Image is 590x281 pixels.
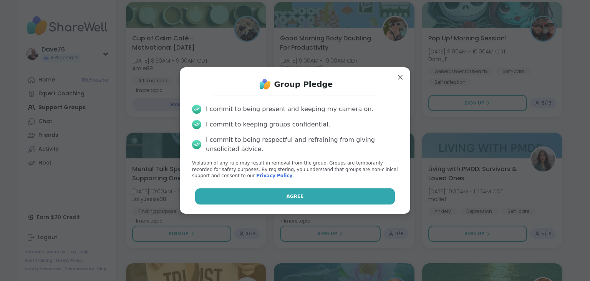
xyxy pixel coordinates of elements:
h1: Group Pledge [274,79,333,90]
div: I commit to being respectful and refraining from giving unsolicited advice. [206,135,398,154]
div: I commit to keeping groups confidential. [206,120,330,129]
button: Agree [195,188,395,205]
p: Violation of any rule may result in removal from the group. Groups are temporarily recorded for s... [192,160,398,179]
div: I commit to being present and keeping my camera on. [206,105,373,114]
img: ShareWell Logo [257,76,273,92]
a: Privacy Policy [256,173,292,178]
span: Agree [287,193,304,200]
